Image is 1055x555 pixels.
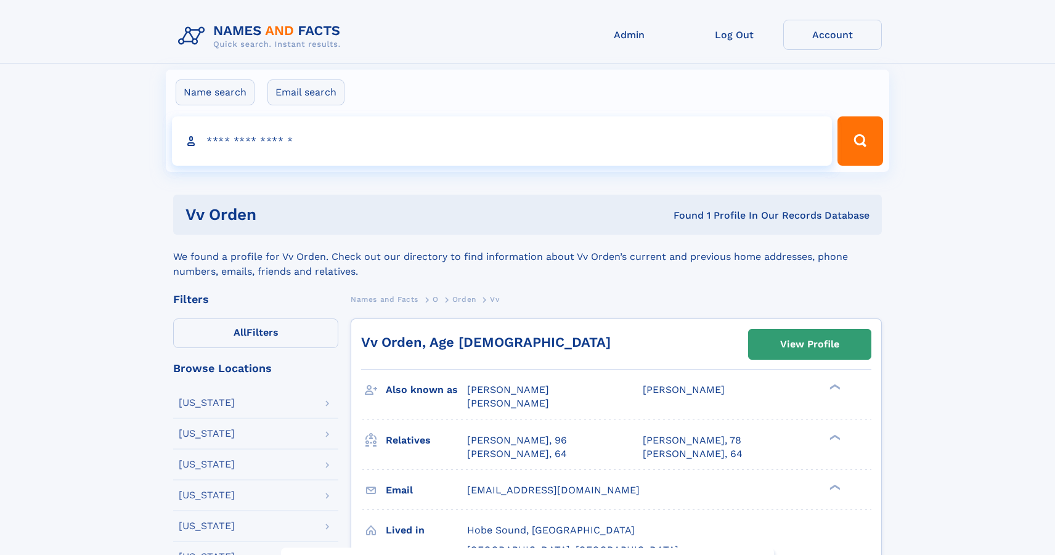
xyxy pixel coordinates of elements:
a: Account [783,20,882,50]
span: O [433,295,439,304]
a: [PERSON_NAME], 96 [467,434,567,447]
a: Vv Orden, Age [DEMOGRAPHIC_DATA] [361,334,611,350]
div: View Profile [780,330,839,359]
h3: Also known as [386,379,467,400]
div: [US_STATE] [179,398,235,408]
span: [PERSON_NAME] [467,397,549,409]
a: [PERSON_NAME], 78 [643,434,741,447]
h3: Email [386,480,467,501]
div: Browse Locations [173,363,338,374]
div: [US_STATE] [179,460,235,469]
div: Found 1 Profile In Our Records Database [465,209,870,222]
span: Orden [452,295,476,304]
a: [PERSON_NAME], 64 [643,447,743,461]
a: View Profile [749,330,871,359]
span: [PERSON_NAME] [467,384,549,395]
a: Log Out [685,20,783,50]
button: Search Button [837,116,883,166]
a: Orden [452,291,476,307]
div: ❯ [826,383,841,391]
h3: Lived in [386,520,467,541]
a: Names and Facts [351,291,418,307]
a: O [433,291,439,307]
div: [US_STATE] [179,490,235,500]
div: We found a profile for Vv Orden. Check out our directory to find information about Vv Orden’s cur... [173,235,882,279]
h3: Relatives [386,430,467,451]
img: Logo Names and Facts [173,20,351,53]
h1: Vv Orden [185,207,465,222]
span: [PERSON_NAME] [643,384,725,395]
div: [US_STATE] [179,521,235,531]
span: Vv [490,295,499,304]
label: Filters [173,318,338,348]
label: Email search [267,79,344,105]
a: Admin [580,20,678,50]
input: search input [172,116,832,166]
span: All [234,326,246,338]
div: ❯ [826,483,841,491]
span: Hobe Sound, [GEOGRAPHIC_DATA] [467,524,635,536]
div: ❯ [826,433,841,441]
span: [EMAIL_ADDRESS][DOMAIN_NAME] [467,484,640,496]
div: Filters [173,294,338,305]
a: [PERSON_NAME], 64 [467,447,567,461]
div: [US_STATE] [179,429,235,439]
label: Name search [176,79,255,105]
